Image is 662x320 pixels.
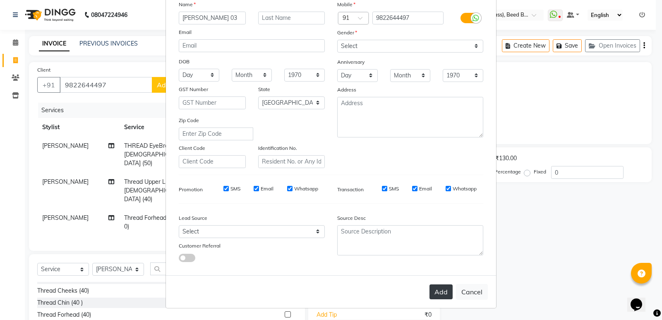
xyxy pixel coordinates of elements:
[179,39,325,52] input: Email
[258,86,270,93] label: State
[258,12,325,24] input: Last Name
[230,185,240,192] label: SMS
[179,86,208,93] label: GST Number
[179,144,205,152] label: Client Code
[179,29,192,36] label: Email
[179,117,199,124] label: Zip Code
[179,12,246,24] input: First Name
[179,96,246,109] input: GST Number
[294,185,318,192] label: Whatsapp
[453,185,477,192] label: Whatsapp
[337,186,364,193] label: Transaction
[261,185,273,192] label: Email
[179,155,246,168] input: Client Code
[372,12,444,24] input: Mobile
[456,284,488,300] button: Cancel
[337,86,356,94] label: Address
[389,185,399,192] label: SMS
[179,186,203,193] label: Promotion
[179,128,253,140] input: Enter Zip Code
[337,214,366,222] label: Source Desc
[419,185,432,192] label: Email
[179,58,189,65] label: DOB
[429,284,453,299] button: Add
[337,58,365,66] label: Anniversary
[179,1,196,8] label: Name
[337,29,357,36] label: Gender
[179,242,221,250] label: Customer Referral
[258,155,325,168] input: Resident No. or Any Id
[337,1,355,8] label: Mobile
[627,287,654,312] iframe: chat widget
[179,214,207,222] label: Lead Source
[258,144,297,152] label: Identification No.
